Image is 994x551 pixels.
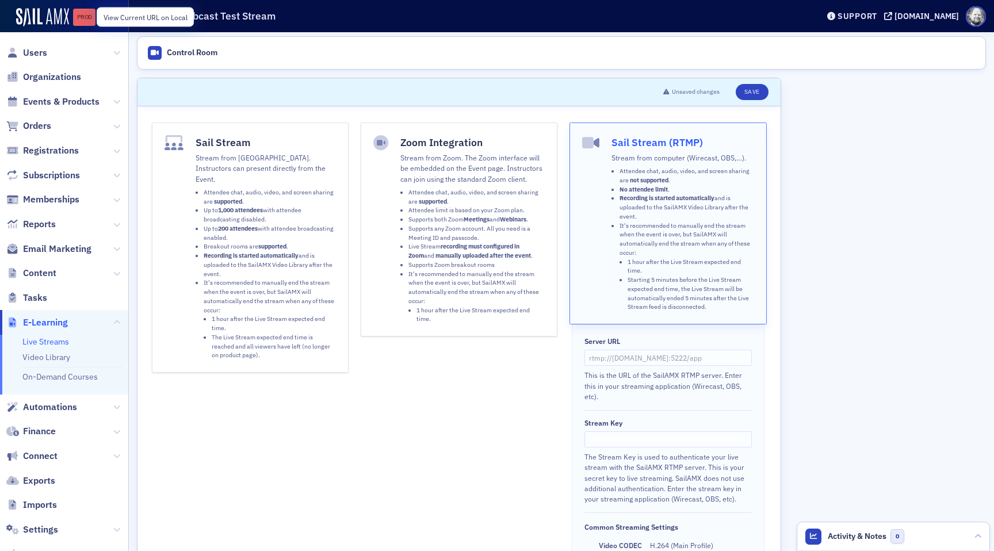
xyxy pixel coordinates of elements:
[167,48,217,58] div: Control Room
[22,336,69,347] a: Live Streams
[408,215,545,224] li: Supports both Zoom and .
[204,251,299,259] strong: Recording is started automatically
[73,9,95,26] a: Prod
[6,499,57,511] a: Imports
[218,224,258,232] strong: 200 attendees
[569,123,766,324] button: Sail Stream (RTMP)Stream from computer (Wirecast, OBS,…).Attendee chat, audio, video, and screen ...
[258,242,286,250] strong: supported
[6,71,81,83] a: Organizations
[464,215,490,223] strong: Meetings
[599,541,642,550] span: Video CODEC
[408,188,545,206] li: Attendee chat, audio, video, and screen sharing are .
[6,120,51,132] a: Orders
[6,425,56,438] a: Finance
[611,152,754,163] p: Stream from computer (Wirecast, OBS,…).
[23,267,56,280] span: Content
[73,13,95,22] div: Prod
[6,267,56,280] a: Content
[6,193,79,206] a: Memberships
[884,12,963,20] button: [DOMAIN_NAME]
[400,135,545,150] h4: Zoom Integration
[6,144,79,157] a: Registrations
[6,401,77,414] a: Automations
[23,218,56,231] span: Reports
[736,84,769,100] button: Save
[22,352,70,362] a: Video Library
[828,530,886,542] span: Activity & Notes
[620,167,754,185] li: Attendee chat, audio, video, and screen sharing are .
[584,370,752,401] div: This is the URL of the SailAMX RTMP server. Enter this in your streaming application (Wirecast, O...
[6,475,55,487] a: Exports
[620,194,754,221] li: and is uploaded to the SailAMX Video Library after the event.
[890,529,905,544] span: 0
[672,87,720,97] span: Unsaved changes
[620,194,714,202] strong: Recording is started automatically
[152,123,349,373] button: Sail StreamStream from [GEOGRAPHIC_DATA]. Instructors can present directly from the Event.Attende...
[500,215,526,223] strong: Webinars
[408,261,545,270] li: Supports Zoom breakout rooms
[214,197,242,205] strong: supported
[196,135,336,150] h4: Sail Stream
[23,169,80,182] span: Subscriptions
[408,242,519,259] strong: recording must configured in Zoom
[23,475,55,487] span: Exports
[611,135,754,150] h4: Sail Stream (RTMP)
[6,218,56,231] a: Reports
[400,152,545,184] p: Stream from Zoom. The Zoom interface will be embedded on the Event page. Instructors can join usi...
[204,188,336,206] li: Attendee chat, audio, video, and screen sharing are .
[408,206,545,215] li: Attendee limit is based on your Zoom plan.
[204,251,336,278] li: and is uploaded to the SailAMX Video Library after the event.
[23,120,51,132] span: Orders
[23,47,47,59] span: Users
[6,243,91,255] a: Email Marketing
[6,95,100,108] a: Events & Products
[628,275,754,312] li: Starting 5 minutes before the Live Stream expected end time, the Live Stream will be automaticall...
[23,144,79,157] span: Registrations
[97,7,194,27] div: View Current URL on Local
[6,450,58,462] a: Connect
[23,523,58,536] span: Settings
[584,337,620,346] div: Server URL
[584,523,678,531] div: Common Streaming Settings
[408,224,545,243] li: Supports any Zoom account. All you need is a Meeting ID and passcode.
[6,169,80,182] a: Subscriptions
[416,306,545,324] li: 1 hour after the Live Stream expected end time.
[204,206,336,224] li: Up to with attendee broadcasting disabled.
[408,242,545,261] li: Live Stream and .
[142,41,223,65] a: Control Room
[204,224,336,243] li: Up to with attendee broadcasting enabled.
[204,278,336,360] li: It's recommended to manually end the stream when the event is over, but SailAMX will automaticall...
[16,8,69,26] img: SailAMX
[620,185,668,193] strong: No attendee limit
[212,315,336,333] li: 1 hour after the Live Stream expected end time.
[23,401,77,414] span: Automations
[6,316,68,329] a: E-Learning
[966,6,986,26] span: Profile
[212,333,336,360] li: The Live Stream expected end time is reached and all viewers have left (no longer on product page).
[620,185,754,194] li: .
[218,206,263,214] strong: 1,000 attendees
[628,258,754,276] li: 1 hour after the Live Stream expected end time.
[23,193,79,206] span: Memberships
[408,270,545,324] li: It's recommended to manually end the stream when the event is over, but SailAMX will automaticall...
[23,95,100,108] span: Events & Products
[22,372,98,382] a: On-Demand Courses
[204,242,336,251] li: Breakout rooms are .
[6,523,58,536] a: Settings
[23,292,47,304] span: Tasks
[23,450,58,462] span: Connect
[620,221,754,312] li: It's recommended to manually end the stream when the event is over, but SailAMX will automaticall...
[196,152,336,184] p: Stream from [GEOGRAPHIC_DATA]. Instructors can present directly from the Event.
[361,123,557,336] button: Zoom IntegrationStream from Zoom. The Zoom interface will be embedded on the Event page. Instruct...
[584,451,752,504] div: The Stream Key is used to authenticate your live stream with the SailAMX RTMP server. This is you...
[419,197,447,205] strong: supported
[6,292,47,304] a: Tasks
[584,419,622,427] div: Stream Key
[23,71,81,83] span: Organizations
[435,251,531,259] strong: manually uploaded after the event
[838,11,877,21] div: Support
[23,425,56,438] span: Finance
[23,499,57,511] span: Imports
[6,47,47,59] a: Users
